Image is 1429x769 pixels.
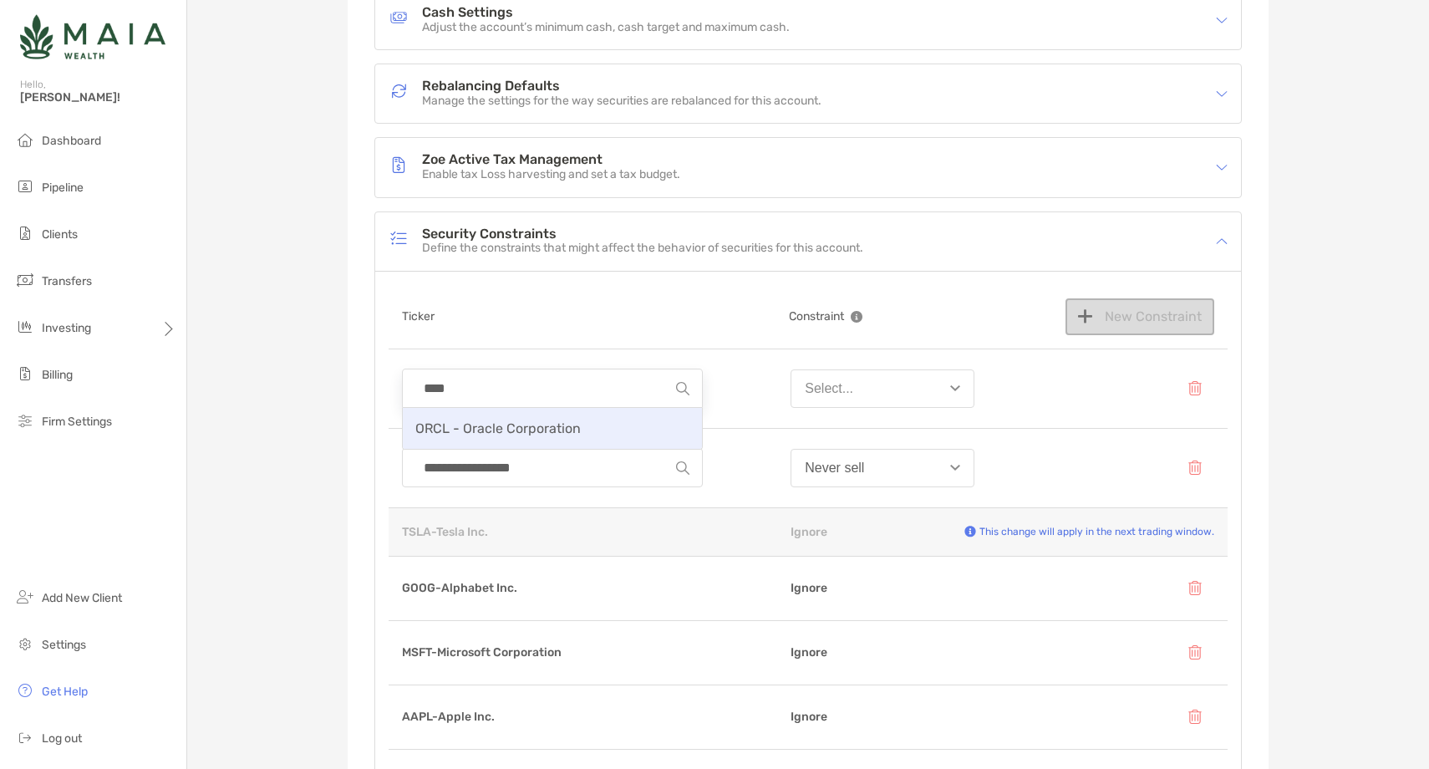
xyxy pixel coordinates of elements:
img: get-help icon [15,680,35,700]
p: Ignore [791,578,827,598]
span: Log out [42,731,82,746]
img: Search Icon [676,382,689,395]
img: icon arrow [1216,88,1228,99]
p: TSLA - Tesla Inc. [402,522,488,542]
img: dashboard icon [15,130,35,150]
span: Transfers [42,274,92,288]
img: billing icon [15,364,35,384]
p: Constraint [789,306,844,327]
p: Ticker [402,306,435,327]
span: Firm Settings [42,415,112,429]
p: Enable tax Loss harvesting and set a tax budget. [422,168,680,182]
p: Ignore [791,706,827,727]
h4: Security Constraints [422,227,863,242]
img: info [851,311,862,323]
p: Ignore [791,522,827,542]
img: button icon [1188,461,1201,475]
button: Never sell [791,449,974,487]
img: button icon [1188,581,1201,595]
p: Adjust the account’s minimum cash, cash target and maximum cash. [422,21,790,35]
span: Clients [42,227,78,242]
img: settings icon [15,634,35,654]
img: button icon [1188,381,1201,395]
img: pipeline icon [15,176,35,196]
img: Open dropdown arrow [950,465,960,471]
img: button icon [1188,710,1201,724]
img: clients icon [15,223,35,243]
img: icon arrow [1216,161,1228,173]
img: investing icon [15,317,35,337]
p: Define the constraints that might affect the behavior of securities for this account. [422,242,863,256]
img: Zoe Logo [20,7,165,67]
span: Investing [42,321,91,335]
img: firm-settings icon [15,410,35,430]
div: icon arrowRebalancing DefaultsRebalancing DefaultsManage the settings for the way securities are ... [375,64,1241,123]
span: Get Help [42,685,88,699]
p: GOOG - Alphabet Inc. [402,578,517,598]
img: icon arrow [1216,14,1228,26]
h4: Rebalancing Defaults [422,79,821,94]
span: Add New Client [42,591,122,605]
h4: Zoe Active Tax Management [422,153,680,167]
p: Manage the settings for the way securities are rebalanced for this account. [422,94,821,109]
img: Rebalancing Defaults [389,81,409,101]
img: transfers icon [15,270,35,290]
p: Ignore [791,642,827,663]
img: icon arrow [1216,236,1228,247]
img: Security Constraints [389,228,409,248]
img: Search Icon [676,461,689,475]
img: info [964,526,976,537]
img: Open dropdown arrow [950,385,960,391]
div: icon arrowZoe Active Tax ManagementZoe Active Tax ManagementEnable tax Loss harvesting and set a ... [375,138,1241,196]
span: Pipeline [42,181,84,195]
span: Settings [42,638,86,652]
img: add_new_client icon [15,587,35,607]
p: MSFT - Microsoft Corporation [402,642,562,663]
img: logout icon [15,727,35,747]
p: This change will apply in the next trading window. [979,527,1214,537]
span: Dashboard [42,134,101,148]
span: Billing [42,368,73,382]
div: Select... [805,381,853,396]
div: icon arrowSecurity ConstraintsSecurity ConstraintsDefine the constraints that might affect the be... [375,212,1241,271]
img: button icon [1188,645,1201,660]
span: [PERSON_NAME]! [20,90,176,104]
img: Zoe Active Tax Management [389,155,409,175]
button: Select... [791,369,974,408]
div: Never sell [805,461,864,476]
p: AAPL - Apple Inc. [402,706,495,727]
h4: Cash Settings [422,6,790,20]
img: Cash Settings [389,8,409,28]
span: ORCL - Oracle Corporation [415,420,581,436]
